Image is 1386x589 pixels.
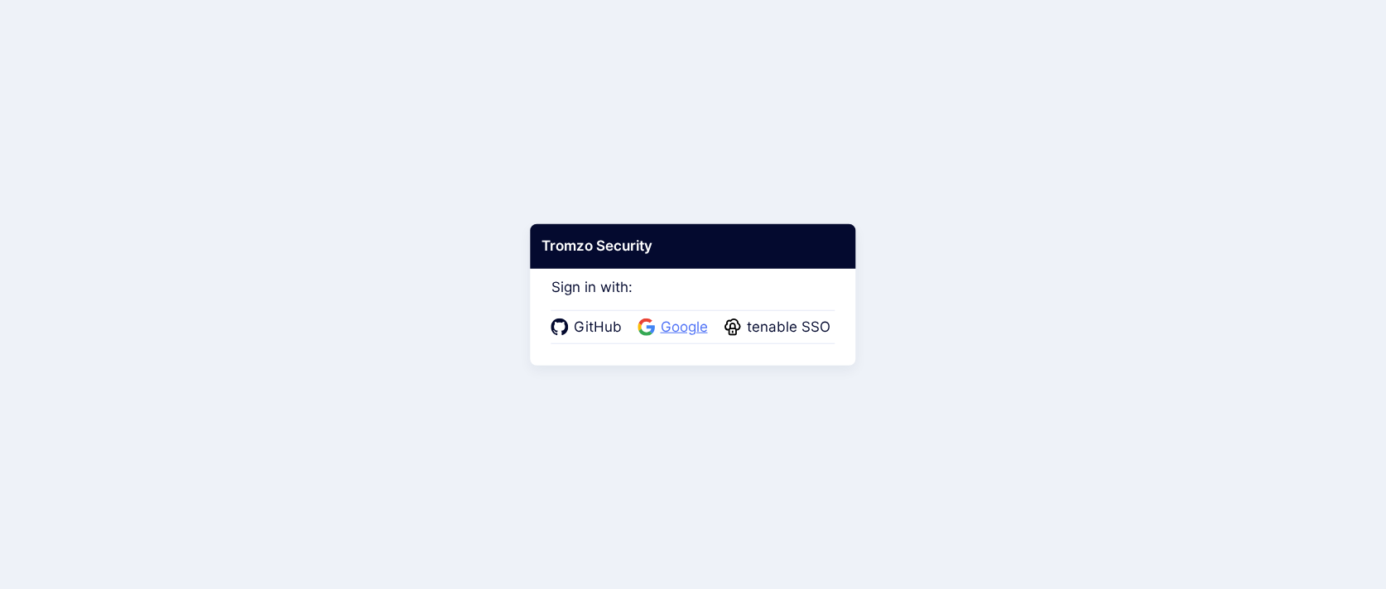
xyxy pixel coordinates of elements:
[551,317,627,338] a: GitHub
[724,317,835,338] a: tenable SSO
[551,256,835,344] div: Sign in with:
[742,317,835,338] span: tenable SSO
[530,224,855,269] div: Tromzo Security
[569,317,627,338] span: GitHub
[656,317,713,338] span: Google
[638,317,713,338] a: Google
